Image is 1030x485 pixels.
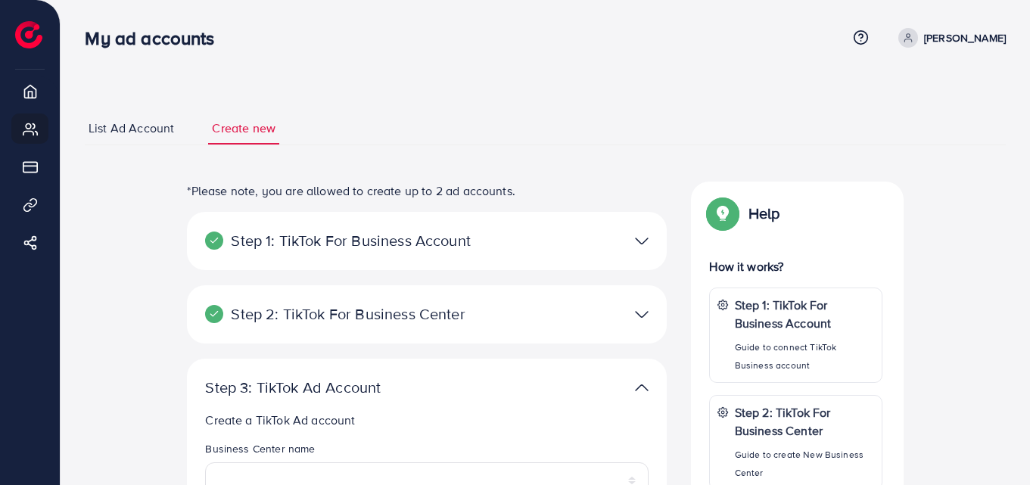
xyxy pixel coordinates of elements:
[205,378,493,396] p: Step 3: TikTok Ad Account
[212,120,275,137] span: Create new
[735,403,874,440] p: Step 2: TikTok For Business Center
[748,204,780,222] p: Help
[89,120,174,137] span: List Ad Account
[15,21,42,48] img: logo
[709,200,736,227] img: Popup guide
[205,305,493,323] p: Step 2: TikTok For Business Center
[205,232,493,250] p: Step 1: TikTok For Business Account
[735,296,874,332] p: Step 1: TikTok For Business Account
[635,377,649,399] img: TikTok partner
[85,27,226,49] h3: My ad accounts
[205,441,649,462] legend: Business Center name
[709,257,882,275] p: How it works?
[735,446,874,482] p: Guide to create New Business Center
[924,29,1006,47] p: [PERSON_NAME]
[205,411,649,429] p: Create a TikTok Ad account
[635,230,649,252] img: TikTok partner
[735,338,874,375] p: Guide to connect TikTok Business account
[966,417,1019,474] iframe: Chat
[892,28,1006,48] a: [PERSON_NAME]
[187,182,667,200] p: *Please note, you are allowed to create up to 2 ad accounts.
[635,303,649,325] img: TikTok partner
